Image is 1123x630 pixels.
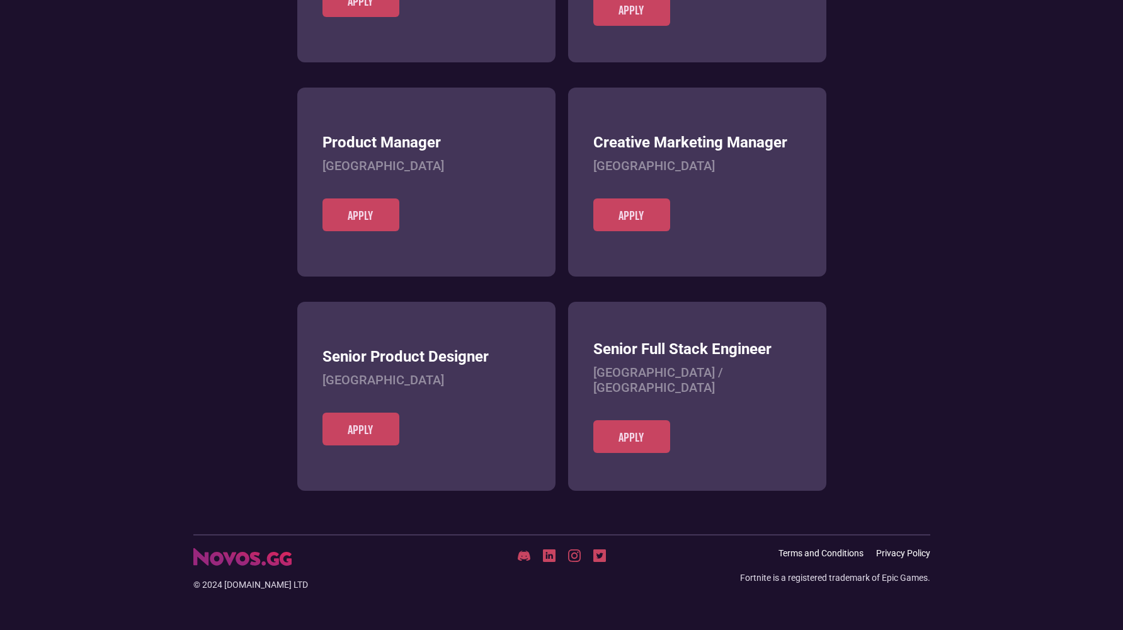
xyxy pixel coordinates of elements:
[876,548,930,559] a: Privacy Policy
[593,365,801,395] h4: [GEOGRAPHIC_DATA] / [GEOGRAPHIC_DATA]
[322,158,530,173] h4: [GEOGRAPHIC_DATA]
[322,372,530,387] h4: [GEOGRAPHIC_DATA]
[322,134,530,152] h3: Product Manager
[593,134,801,198] a: Creative Marketing Manager[GEOGRAPHIC_DATA]
[740,571,930,584] div: Fortnite is a registered trademark of Epic Games.
[593,158,801,173] h4: [GEOGRAPHIC_DATA]
[322,348,530,366] h3: Senior Product Designer
[593,340,801,358] h3: Senior Full Stack Engineer
[593,420,670,453] a: Apply
[322,413,399,445] a: Apply
[593,198,670,231] a: Apply
[322,134,530,198] a: Product Manager[GEOGRAPHIC_DATA]
[778,548,864,559] a: Terms and Conditions
[193,578,439,591] div: © 2024 [DOMAIN_NAME] LTD
[322,198,399,231] a: Apply
[593,340,801,420] a: Senior Full Stack Engineer[GEOGRAPHIC_DATA] / [GEOGRAPHIC_DATA]
[593,134,801,152] h3: Creative Marketing Manager
[322,348,530,413] a: Senior Product Designer[GEOGRAPHIC_DATA]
